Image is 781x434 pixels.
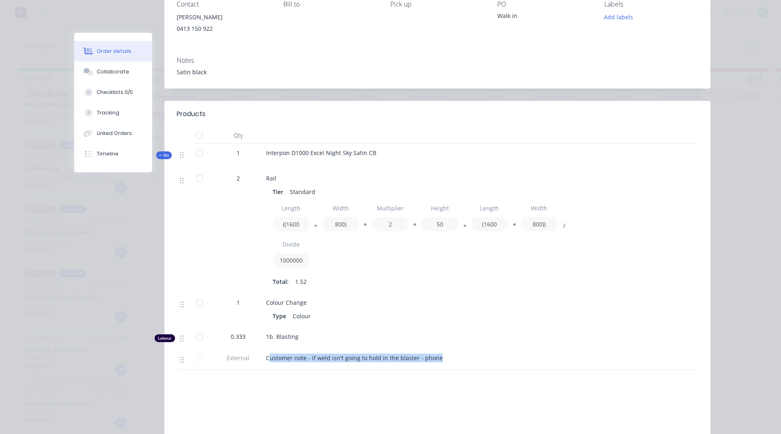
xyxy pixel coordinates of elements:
[266,174,276,182] span: Rail
[312,224,320,230] button: +
[273,277,289,286] span: Total:
[273,310,289,322] div: Type
[177,11,271,38] div: [PERSON_NAME]0413 150 922
[560,224,568,230] button: /
[372,201,409,215] input: Label
[266,333,298,340] span: 1b. Blasting
[266,354,443,362] span: Customer note - if weld isn't going to hold in the blaster - phone
[390,0,484,8] div: Pick up
[177,0,271,8] div: Contact
[237,174,240,183] span: 2
[97,89,133,96] div: Checklists 0/0
[322,201,359,215] input: Label
[74,62,152,82] button: Collaborate
[273,237,310,251] input: Label
[287,186,319,198] div: Standard
[273,217,310,231] input: Value
[237,148,240,157] span: 1
[97,109,119,116] div: Tracking
[97,68,129,75] div: Collaborate
[497,11,591,23] div: Walk in
[600,11,638,23] button: Add labels
[604,0,698,8] div: Labels
[273,253,310,267] input: Value
[266,299,307,306] span: Colour Change
[177,11,271,23] div: [PERSON_NAME]
[273,186,287,198] div: Tier
[231,332,246,341] span: 0.333
[289,310,314,322] div: Colour
[74,41,152,62] button: Order details
[283,0,377,8] div: Bill to
[156,151,172,159] div: Kit
[74,103,152,123] button: Tracking
[177,109,205,119] div: Products
[97,130,132,137] div: Linked Orders
[177,23,271,34] div: 0413 150 922
[322,217,359,231] input: Value
[471,201,508,215] input: Label
[266,149,376,157] span: Interpon D1000 Excel Night Sky Satin CB
[421,201,458,215] input: Label
[74,82,152,103] button: Checklists 0/0
[421,217,458,231] input: Value
[155,334,175,342] div: Labour
[97,48,132,55] div: Order details
[177,57,698,64] div: Notes
[214,127,263,144] div: Qty
[471,217,508,231] input: Value
[461,224,469,230] button: +
[497,0,591,8] div: PO
[237,298,240,307] span: 1
[372,217,409,231] input: Value
[295,277,307,286] span: 1.52
[521,217,558,231] input: Value
[74,144,152,164] button: Timeline
[521,201,558,215] input: Label
[177,68,698,76] div: Satin black
[74,123,152,144] button: Linked Orders
[159,152,169,158] span: Kit
[97,150,118,158] div: Timeline
[217,354,260,362] span: External
[273,201,310,215] input: Label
